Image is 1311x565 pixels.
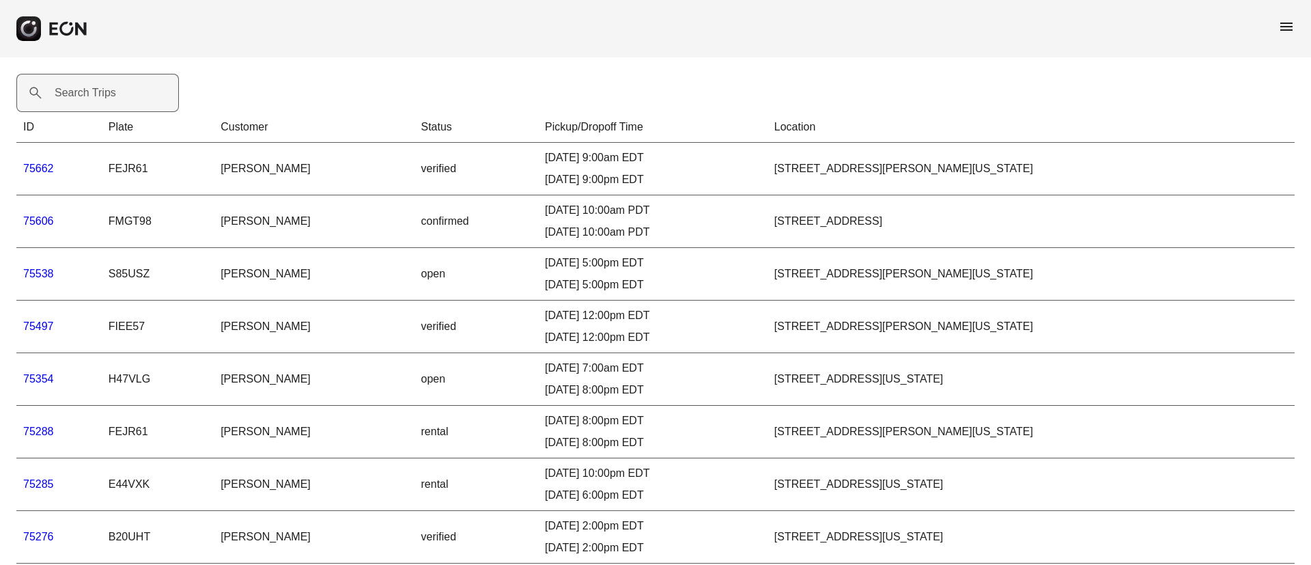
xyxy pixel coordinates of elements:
[16,112,102,143] th: ID
[545,224,761,240] div: [DATE] 10:00am PDT
[23,215,54,227] a: 75606
[767,406,1295,458] td: [STREET_ADDRESS][PERSON_NAME][US_STATE]
[414,195,539,248] td: confirmed
[23,531,54,542] a: 75276
[767,112,1295,143] th: Location
[102,406,214,458] td: FEJR61
[414,143,539,195] td: verified
[414,301,539,353] td: verified
[545,487,761,504] div: [DATE] 6:00pm EDT
[214,353,414,406] td: [PERSON_NAME]
[767,353,1295,406] td: [STREET_ADDRESS][US_STATE]
[545,540,761,556] div: [DATE] 2:00pm EDT
[414,353,539,406] td: open
[545,413,761,429] div: [DATE] 8:00pm EDT
[102,511,214,564] td: B20UHT
[545,465,761,482] div: [DATE] 10:00pm EDT
[102,301,214,353] td: FIEE57
[414,406,539,458] td: rental
[23,320,54,332] a: 75497
[214,248,414,301] td: [PERSON_NAME]
[102,195,214,248] td: FMGT98
[767,301,1295,353] td: [STREET_ADDRESS][PERSON_NAME][US_STATE]
[414,112,539,143] th: Status
[545,518,761,534] div: [DATE] 2:00pm EDT
[414,511,539,564] td: verified
[214,143,414,195] td: [PERSON_NAME]
[102,353,214,406] td: H47VLG
[545,360,761,376] div: [DATE] 7:00am EDT
[767,195,1295,248] td: [STREET_ADDRESS]
[545,202,761,219] div: [DATE] 10:00am PDT
[545,307,761,324] div: [DATE] 12:00pm EDT
[214,195,414,248] td: [PERSON_NAME]
[23,268,54,279] a: 75538
[545,382,761,398] div: [DATE] 8:00pm EDT
[767,143,1295,195] td: [STREET_ADDRESS][PERSON_NAME][US_STATE]
[214,301,414,353] td: [PERSON_NAME]
[767,511,1295,564] td: [STREET_ADDRESS][US_STATE]
[214,112,414,143] th: Customer
[545,329,761,346] div: [DATE] 12:00pm EDT
[1278,18,1295,35] span: menu
[545,435,761,451] div: [DATE] 8:00pm EDT
[102,112,214,143] th: Plate
[102,458,214,511] td: E44VXK
[23,163,54,174] a: 75662
[214,511,414,564] td: [PERSON_NAME]
[545,255,761,271] div: [DATE] 5:00pm EDT
[23,373,54,385] a: 75354
[545,150,761,166] div: [DATE] 9:00am EDT
[414,458,539,511] td: rental
[545,171,761,188] div: [DATE] 9:00pm EDT
[102,248,214,301] td: S85USZ
[214,458,414,511] td: [PERSON_NAME]
[767,458,1295,511] td: [STREET_ADDRESS][US_STATE]
[538,112,767,143] th: Pickup/Dropoff Time
[23,426,54,437] a: 75288
[23,478,54,490] a: 75285
[55,85,116,101] label: Search Trips
[545,277,761,293] div: [DATE] 5:00pm EDT
[214,406,414,458] td: [PERSON_NAME]
[414,248,539,301] td: open
[102,143,214,195] td: FEJR61
[767,248,1295,301] td: [STREET_ADDRESS][PERSON_NAME][US_STATE]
